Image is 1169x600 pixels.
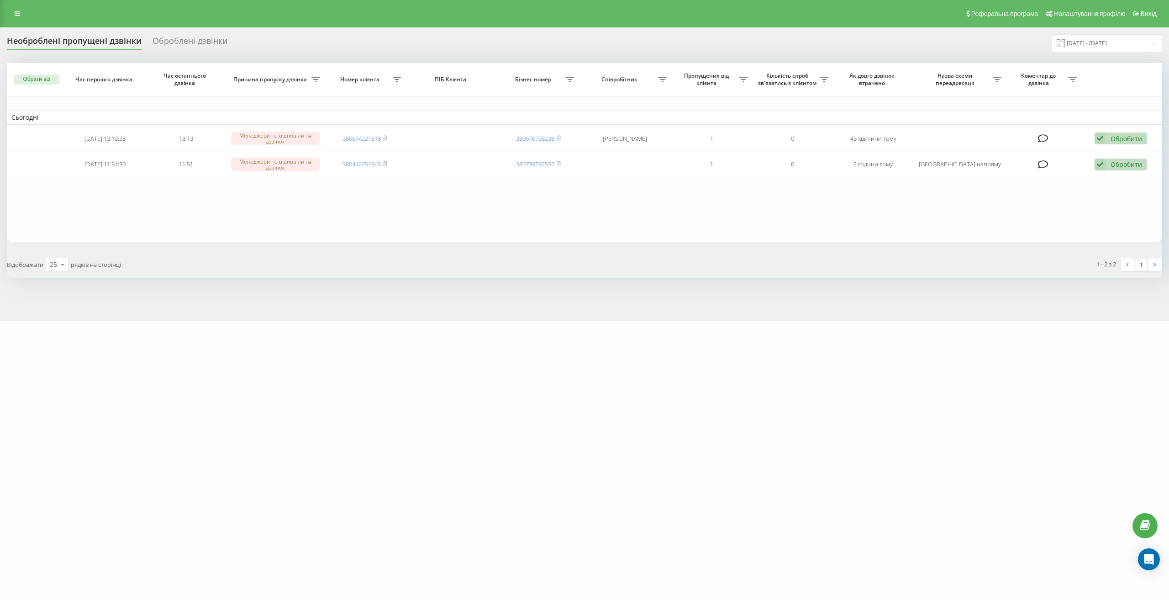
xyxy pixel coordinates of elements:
span: Час першого дзвінка [73,76,137,83]
span: Кількість спроб зв'язатись з клієнтом [757,72,820,86]
span: Причина пропуску дзвінка [231,76,311,83]
span: Налаштування профілю [1054,10,1125,17]
span: Реферальна програма [971,10,1038,17]
td: [DATE] 13:13:28 [65,127,146,151]
span: Співробітник [583,76,658,83]
td: [DATE] 11:51:30 [65,152,146,176]
span: Вихід [1141,10,1157,17]
div: Open Intercom Messenger [1138,548,1160,570]
a: 1 [1134,258,1148,271]
div: Необроблені пропущені дзвінки [7,36,142,50]
span: Номер клієнта [329,76,393,83]
span: рядків на сторінці [71,260,121,269]
span: Час останнього дзвінка [153,72,218,86]
a: 380676738238 [516,134,554,143]
span: Пропущених від клієнта [676,72,739,86]
span: Як довго дзвінок втрачено [841,72,906,86]
div: Обробити [1111,134,1142,143]
a: 380674221818 [342,134,381,143]
a: 380739292552 [516,160,554,168]
div: 25 [50,260,57,269]
span: Бізнес номер [502,76,566,83]
td: 11:51 [146,152,226,176]
span: Коментар до дзвінка [1011,72,1068,86]
td: [GEOGRAPHIC_DATA] напряму [914,152,1006,176]
td: 1 [671,152,752,176]
td: 43 хвилини тому [833,127,914,151]
td: 2 години тому [833,152,914,176]
td: 0 [752,127,833,151]
div: Обробити [1111,160,1142,169]
button: Обрати всі [14,74,59,85]
td: [PERSON_NAME] [579,127,671,151]
div: Менеджери не відповіли на дзвінок [231,132,320,145]
td: Сьогодні [7,111,1162,124]
td: 0 [752,152,833,176]
span: ПІБ Клієнта [414,76,489,83]
div: Оброблені дзвінки [153,36,227,50]
div: Менеджери не відповіли на дзвінок [231,158,320,171]
div: 1 - 2 з 2 [1096,260,1116,269]
td: 13:13 [146,127,226,151]
span: Назва схеми переадресації [918,72,993,86]
td: 1 [671,127,752,151]
a: 380442251945 [342,160,381,168]
span: Відображати [7,260,43,269]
